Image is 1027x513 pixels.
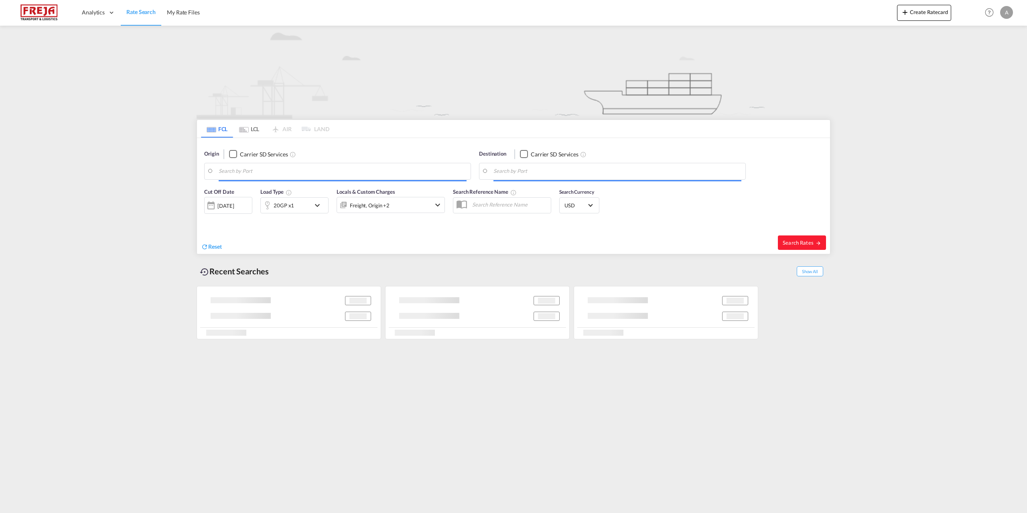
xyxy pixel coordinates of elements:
[510,189,517,196] md-icon: Your search will be saved by the below given name
[783,239,821,246] span: Search Rates
[233,120,265,138] md-tab-item: LCL
[897,5,951,21] button: icon-plus 400-fgCreate Ratecard
[274,200,294,211] div: 20GP x1
[204,197,252,214] div: [DATE]
[564,199,595,211] md-select: Select Currency: $ USDUnited States Dollar
[1000,6,1013,19] div: A
[201,243,222,251] div: icon-refreshReset
[204,150,219,158] span: Origin
[229,150,288,158] md-checkbox: Checkbox No Ink
[126,8,156,15] span: Rate Search
[201,120,233,138] md-tab-item: FCL
[290,151,296,158] md-icon: Unchecked: Search for CY (Container Yard) services for all selected carriers.Checked : Search for...
[493,165,741,177] input: Search by Port
[286,189,292,196] md-icon: Select multiple loads to view rates
[313,201,326,210] md-icon: icon-chevron-down
[219,165,467,177] input: Search by Port
[260,197,329,213] div: 20GP x1icon-chevron-down
[337,189,395,195] span: Locals & Custom Charges
[350,200,390,211] div: Freight Origin Destination Dock Stuffing
[12,4,66,22] img: 586607c025bf11f083711d99603023e7.png
[479,150,506,158] span: Destination
[982,6,996,19] span: Help
[468,199,551,211] input: Search Reference Name
[82,8,105,16] span: Analytics
[564,202,587,209] span: USD
[580,151,587,158] md-icon: Unchecked: Search for CY (Container Yard) services for all selected carriers.Checked : Search for...
[200,267,209,277] md-icon: icon-backup-restore
[520,150,578,158] md-checkbox: Checkbox No Ink
[260,189,292,195] span: Load Type
[204,189,234,195] span: Cut Off Date
[559,189,594,195] span: Search Currency
[797,266,823,276] span: Show All
[208,243,222,250] span: Reset
[816,240,821,246] md-icon: icon-arrow-right
[982,6,1000,20] div: Help
[778,235,826,250] button: Search Ratesicon-arrow-right
[531,150,578,158] div: Carrier SD Services
[900,7,910,17] md-icon: icon-plus 400-fg
[201,120,329,138] md-pagination-wrapper: Use the left and right arrow keys to navigate between tabs
[337,197,445,213] div: Freight Origin Destination Dock Stuffingicon-chevron-down
[217,202,234,209] div: [DATE]
[453,189,517,195] span: Search Reference Name
[204,213,210,224] md-datepicker: Select
[197,138,830,254] div: Origin Checkbox No InkUnchecked: Search for CY (Container Yard) services for all selected carrier...
[240,150,288,158] div: Carrier SD Services
[167,9,200,16] span: My Rate Files
[433,200,442,210] md-icon: icon-chevron-down
[197,26,830,119] img: new-FCL.png
[201,243,208,250] md-icon: icon-refresh
[197,262,272,280] div: Recent Searches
